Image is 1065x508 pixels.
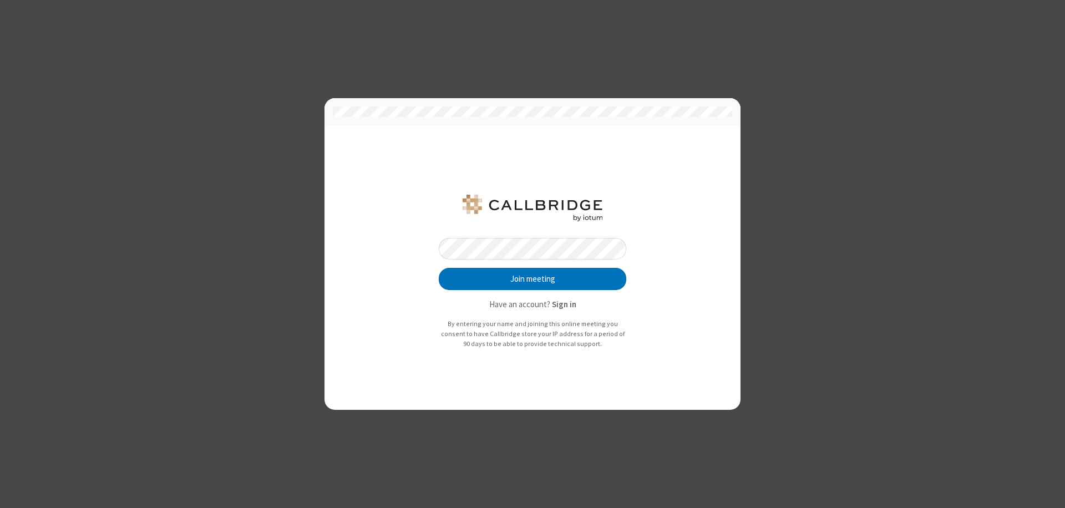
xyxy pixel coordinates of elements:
button: Join meeting [439,268,626,290]
strong: Sign in [552,299,576,309]
p: Have an account? [439,298,626,311]
p: By entering your name and joining this online meeting you consent to have Callbridge store your I... [439,319,626,348]
button: Sign in [552,298,576,311]
img: QA Selenium DO NOT DELETE OR CHANGE [460,195,605,221]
